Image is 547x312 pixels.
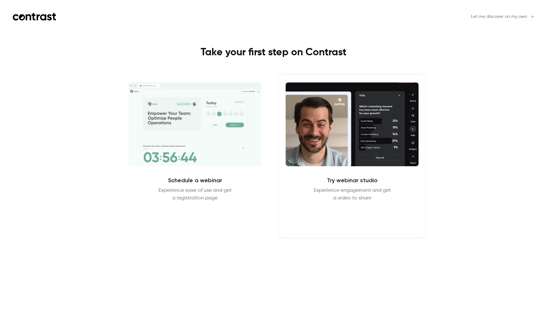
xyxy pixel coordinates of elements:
button: Enter Studio [332,210,373,225]
h1: Take your first step on Contrast [108,46,439,59]
p: Experience engagement and get a video to share [314,187,391,202]
span: Let me discover on my own [471,13,527,20]
p: Experience ease of use and get a registration page [158,187,232,202]
h2: Schedule a webinar [168,176,222,184]
h2: Try webinar studio [327,176,378,184]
